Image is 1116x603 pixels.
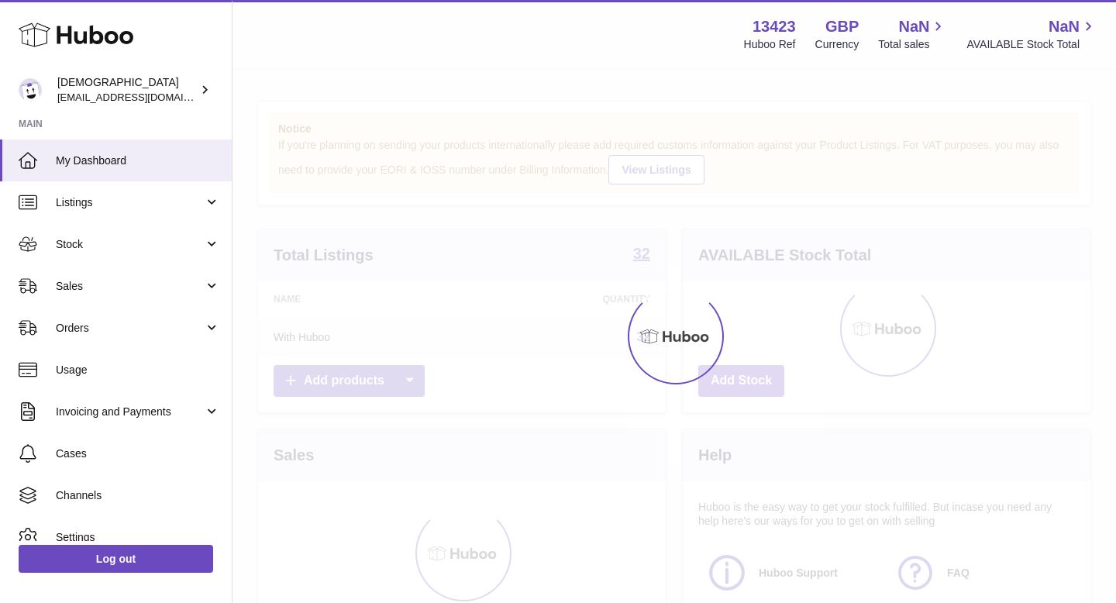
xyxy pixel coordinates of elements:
span: Usage [56,363,220,377]
span: Channels [56,488,220,503]
span: NaN [1049,16,1080,37]
span: Listings [56,195,204,210]
span: Stock [56,237,204,252]
a: Log out [19,545,213,573]
img: olgazyuz@outlook.com [19,78,42,102]
a: NaN Total sales [878,16,947,52]
span: Cases [56,446,220,461]
span: [EMAIL_ADDRESS][DOMAIN_NAME] [57,91,228,103]
span: Orders [56,321,204,336]
span: AVAILABLE Stock Total [966,37,1097,52]
span: Sales [56,279,204,294]
a: NaN AVAILABLE Stock Total [966,16,1097,52]
span: Settings [56,530,220,545]
span: NaN [898,16,929,37]
span: Total sales [878,37,947,52]
span: My Dashboard [56,153,220,168]
div: Currency [815,37,859,52]
div: Huboo Ref [744,37,796,52]
div: [DEMOGRAPHIC_DATA] [57,75,197,105]
span: Invoicing and Payments [56,405,204,419]
strong: GBP [825,16,859,37]
strong: 13423 [753,16,796,37]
